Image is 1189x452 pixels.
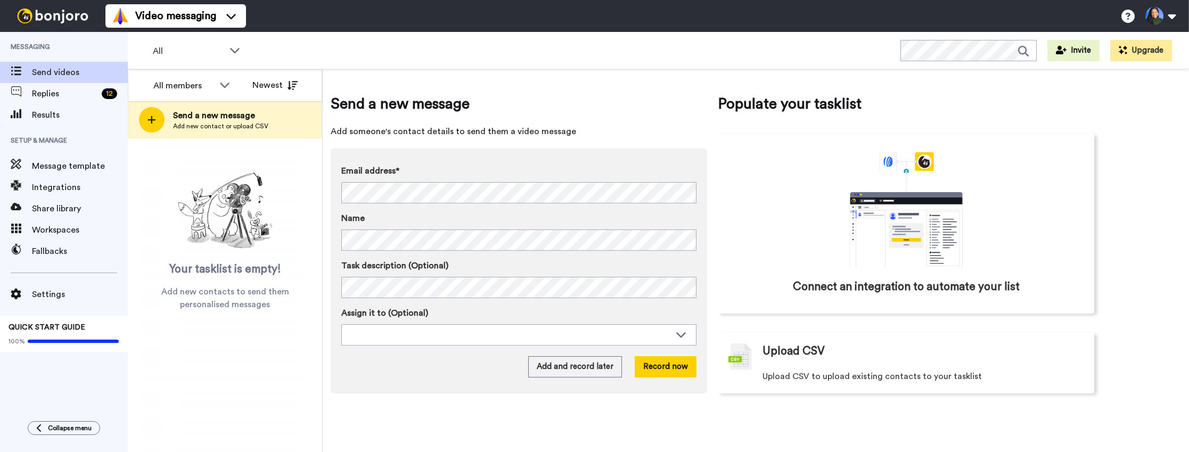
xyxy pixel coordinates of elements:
[48,424,92,432] span: Collapse menu
[32,66,128,79] span: Send videos
[9,337,25,346] span: 100%
[341,212,365,225] span: Name
[341,307,696,319] label: Assign it to (Optional)
[728,343,752,370] img: csv-grey.png
[341,165,696,177] label: Email address*
[244,75,306,96] button: Newest
[13,9,93,23] img: bj-logo-header-white.svg
[331,125,707,138] span: Add someone's contact details to send them a video message
[32,288,128,301] span: Settings
[102,88,117,99] div: 12
[172,168,278,253] img: ready-set-action.png
[173,122,268,130] span: Add new contact or upload CSV
[32,245,128,258] span: Fallbacks
[528,356,622,377] button: Add and record later
[826,152,986,268] div: animation
[112,7,129,24] img: vm-color.svg
[28,421,100,435] button: Collapse menu
[9,324,85,331] span: QUICK START GUIDE
[32,202,128,215] span: Share library
[153,45,224,57] span: All
[153,79,214,92] div: All members
[32,181,128,194] span: Integrations
[32,160,128,172] span: Message template
[1047,40,1100,61] button: Invite
[1110,40,1172,61] button: Upgrade
[169,261,281,277] span: Your tasklist is empty!
[32,224,128,236] span: Workspaces
[718,93,1094,114] span: Populate your tasklist
[144,285,306,311] span: Add new contacts to send them personalised messages
[32,109,128,121] span: Results
[762,370,982,383] span: Upload CSV to upload existing contacts to your tasklist
[135,9,216,23] span: Video messaging
[635,356,696,377] button: Record now
[32,87,97,100] span: Replies
[762,343,825,359] span: Upload CSV
[173,109,268,122] span: Send a new message
[331,93,707,114] span: Send a new message
[341,259,696,272] label: Task description (Optional)
[793,279,1020,295] span: Connect an integration to automate your list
